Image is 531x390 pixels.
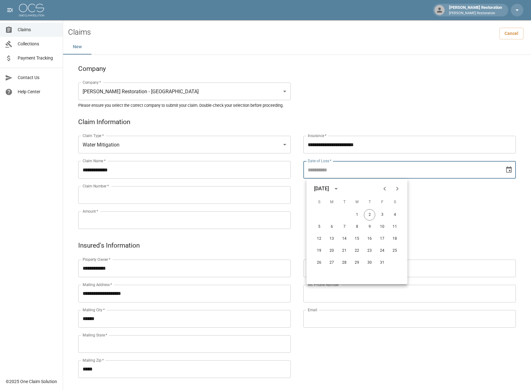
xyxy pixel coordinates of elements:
[376,245,388,256] button: 24
[313,245,325,256] button: 19
[313,257,325,268] button: 26
[83,80,101,85] label: Company
[308,307,317,313] label: Email
[6,378,57,385] div: © 2025 One Claim Solution
[18,26,58,33] span: Claims
[376,257,388,268] button: 31
[326,245,337,256] button: 20
[389,245,400,256] button: 25
[339,257,350,268] button: 28
[499,28,523,39] a: Cancel
[339,196,350,209] span: Tuesday
[339,221,350,232] button: 7
[389,209,400,221] button: 4
[83,209,98,214] label: Amount
[83,158,106,163] label: Claim Name
[351,233,363,244] button: 15
[351,209,363,221] button: 1
[313,233,325,244] button: 12
[18,41,58,47] span: Collections
[18,55,58,61] span: Payment Tracking
[18,89,58,95] span: Help Center
[326,221,337,232] button: 6
[326,196,337,209] span: Monday
[378,182,391,195] button: Previous month
[83,183,109,189] label: Claim Number
[83,282,112,287] label: Mailing Address
[326,233,337,244] button: 13
[364,257,375,268] button: 30
[376,209,388,221] button: 3
[83,307,105,313] label: Mailing City
[78,83,291,100] div: [PERSON_NAME] Restoration - [GEOGRAPHIC_DATA]
[389,221,400,232] button: 11
[339,233,350,244] button: 14
[364,196,375,209] span: Thursday
[331,183,341,194] button: calendar view is open, switch to year view
[83,257,111,262] label: Property Owner
[389,233,400,244] button: 18
[83,332,107,338] label: Mailing State
[308,158,331,163] label: Date of Loss
[364,221,375,232] button: 9
[63,39,531,54] div: dynamic tabs
[63,39,91,54] button: New
[314,185,329,192] div: [DATE]
[4,4,16,16] button: open drawer
[364,209,375,221] button: 2
[351,196,363,209] span: Wednesday
[313,221,325,232] button: 5
[83,358,104,363] label: Mailing Zip
[83,133,104,138] label: Claim Type
[18,74,58,81] span: Contact Us
[339,245,350,256] button: 21
[376,233,388,244] button: 17
[446,4,505,16] div: [PERSON_NAME] Restoration
[68,28,91,37] h2: Claims
[351,245,363,256] button: 22
[503,163,515,176] button: Choose date
[376,221,388,232] button: 10
[364,245,375,256] button: 23
[389,196,400,209] span: Saturday
[391,182,404,195] button: Next month
[376,196,388,209] span: Friday
[308,133,326,138] label: Insurance
[313,196,325,209] span: Sunday
[78,103,516,108] h5: Please ensure you select the correct company to submit your claim. Double-check your selection be...
[78,136,291,153] div: Water Mitigation
[351,221,363,232] button: 8
[351,257,363,268] button: 29
[326,257,337,268] button: 27
[449,11,502,16] p: [PERSON_NAME] Restoration
[19,4,44,16] img: ocs-logo-white-transparent.png
[308,282,339,287] label: Alt. Phone Number
[364,233,375,244] button: 16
